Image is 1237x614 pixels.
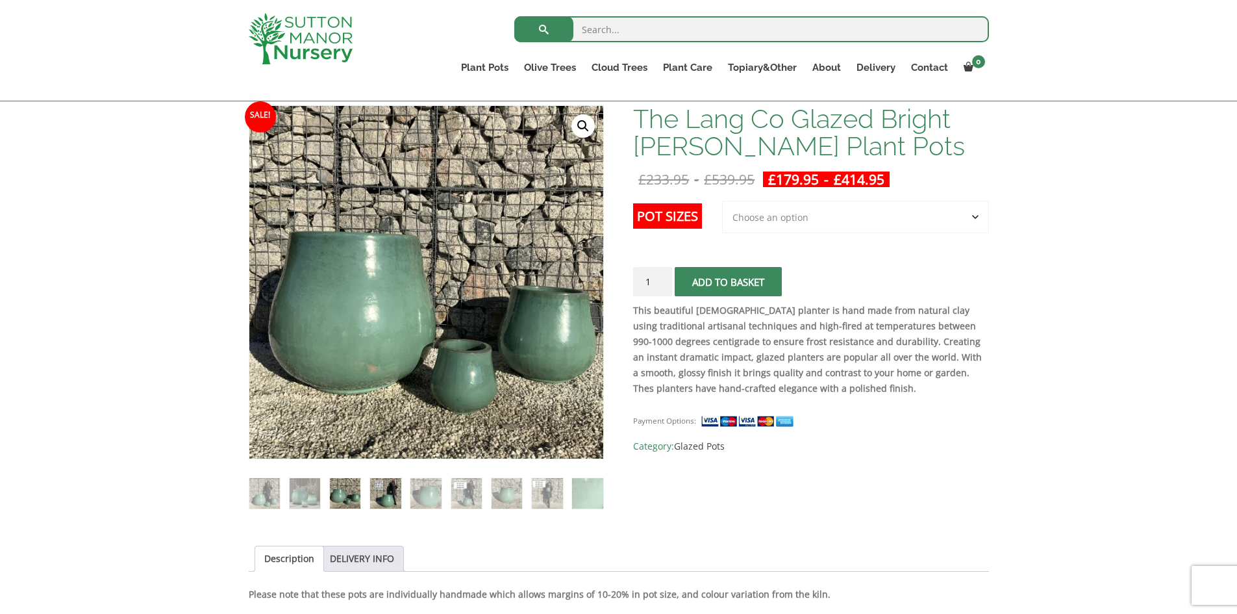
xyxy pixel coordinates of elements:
[410,478,441,509] img: The Lang Co Glazed Bright Olive Green Plant Pots - Image 5
[655,58,720,77] a: Plant Care
[330,546,394,571] a: DELIVERY INFO
[834,170,884,188] bdi: 414.95
[633,439,988,454] span: Category:
[633,203,702,229] label: Pot Sizes
[768,170,776,188] span: £
[249,478,280,509] img: The Lang Co Glazed Bright Olive Green Plant Pots
[514,16,989,42] input: Search...
[492,478,522,509] img: The Lang Co Glazed Bright Olive Green Plant Pots - Image 7
[768,170,819,188] bdi: 179.95
[249,13,353,64] img: logo
[249,588,831,600] strong: Please note that these pots are individually handmade which allows margins of 10-20% in pot size,...
[674,440,725,452] a: Glazed Pots
[453,58,516,77] a: Plant Pots
[903,58,956,77] a: Contact
[763,172,890,187] ins: -
[290,478,320,509] img: The Lang Co Glazed Bright Olive Green Plant Pots - Image 2
[633,105,988,160] h1: The Lang Co Glazed Bright [PERSON_NAME] Plant Pots
[638,170,646,188] span: £
[572,478,603,509] img: The Lang Co Glazed Bright Olive Green Plant Pots - Image 9
[532,478,562,509] img: The Lang Co Glazed Bright Olive Green Plant Pots - Image 8
[849,58,903,77] a: Delivery
[451,478,482,509] img: The Lang Co Glazed Bright Olive Green Plant Pots - Image 6
[720,58,805,77] a: Topiary&Other
[704,170,755,188] bdi: 539.95
[701,415,798,428] img: payment supported
[972,55,985,68] span: 0
[633,267,672,296] input: Product quantity
[633,304,982,394] strong: This beautiful [DEMOGRAPHIC_DATA] planter is hand made from natural clay using traditional artisa...
[675,267,782,296] button: Add to basket
[264,546,314,571] a: Description
[584,58,655,77] a: Cloud Trees
[704,170,712,188] span: £
[638,170,689,188] bdi: 233.95
[330,478,360,509] img: The Lang Co Glazed Bright Olive Green Plant Pots - Image 3
[805,58,849,77] a: About
[516,58,584,77] a: Olive Trees
[633,172,760,187] del: -
[571,114,595,138] a: View full-screen image gallery
[956,58,989,77] a: 0
[834,170,842,188] span: £
[633,416,696,426] small: Payment Options:
[370,478,401,509] img: The Lang Co Glazed Bright Olive Green Plant Pots - Image 4
[245,101,276,133] span: Sale!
